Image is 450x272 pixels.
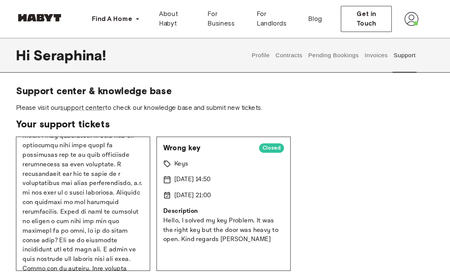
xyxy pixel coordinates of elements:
[169,9,203,27] span: About Habyt
[31,100,419,108] span: Please visit our to check our knowledge base and submit new tickets.
[257,6,307,31] a: For Landlords
[104,14,143,23] span: Find A Home
[215,9,251,27] span: For Business
[312,37,363,70] button: Pending Bookings
[280,37,308,70] button: Contracts
[31,114,419,126] span: Your support tickets
[307,6,333,31] a: Blog
[31,45,47,61] span: Hi
[183,169,219,178] p: [DATE] 14:50
[394,37,418,70] button: Support
[256,37,419,70] div: user profile tabs
[47,45,118,61] span: Seraphina !
[98,11,156,26] button: Find A Home
[162,6,209,31] a: About Habyt
[257,37,277,70] button: Profile
[406,11,419,25] img: avatar
[173,209,289,236] p: Hello, I solved my key Problem. It was the right key but the door was heavy to open. Kind regards...
[173,138,259,148] span: Wrong key
[366,37,391,70] button: Invoices
[351,9,387,27] span: Get in Touch
[183,184,219,193] p: [DATE] 21:00
[73,100,116,108] a: support center
[313,14,326,23] span: Blog
[31,82,419,94] span: Support center & knowledge base
[173,200,289,209] p: Description
[265,139,289,147] span: Closed
[344,6,394,31] button: Get in Touch
[31,13,76,21] img: Habyt
[209,6,257,31] a: For Business
[263,9,301,27] span: For Landlords
[183,154,197,163] p: Keys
